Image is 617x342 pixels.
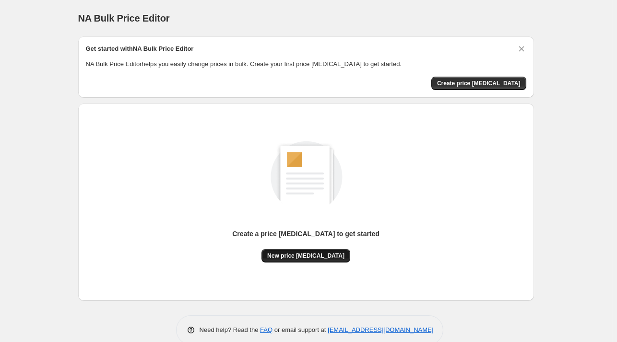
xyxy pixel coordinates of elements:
button: New price [MEDICAL_DATA] [261,249,350,262]
span: New price [MEDICAL_DATA] [267,252,344,260]
span: or email support at [273,326,328,333]
h2: Get started with NA Bulk Price Editor [86,44,194,54]
p: NA Bulk Price Editor helps you easily change prices in bulk. Create your first price [MEDICAL_DAT... [86,59,526,69]
button: Dismiss card [517,44,526,54]
span: Create price [MEDICAL_DATA] [437,80,521,87]
button: Create price change job [431,77,526,90]
span: NA Bulk Price Editor [78,13,170,23]
a: FAQ [260,326,273,333]
p: Create a price [MEDICAL_DATA] to get started [232,229,380,239]
span: Need help? Read the [200,326,261,333]
a: [EMAIL_ADDRESS][DOMAIN_NAME] [328,326,433,333]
